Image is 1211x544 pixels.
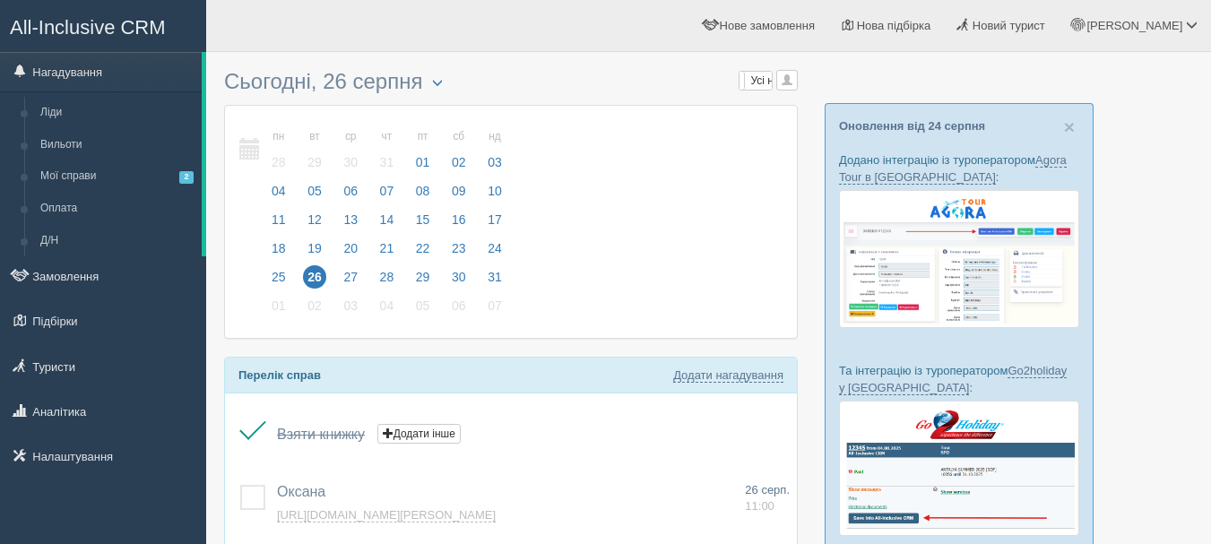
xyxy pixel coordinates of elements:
span: 08 [411,179,435,203]
span: 31 [483,265,506,289]
a: 27 [333,267,368,296]
span: 05 [411,294,435,317]
img: go2holiday-bookings-crm-for-travel-agency.png [839,401,1079,536]
small: ср [339,129,362,144]
span: Нове замовлення [720,19,815,32]
a: 23 [442,238,476,267]
a: 06 [333,181,368,210]
span: 29 [411,265,435,289]
a: 03 [333,296,368,324]
span: 15 [411,208,435,231]
span: 20 [339,237,362,260]
a: 04 [370,296,404,324]
span: 04 [267,179,290,203]
a: 01 [262,296,296,324]
small: пт [411,129,435,144]
a: 07 [478,296,507,324]
span: 23 [447,237,471,260]
p: Додано інтеграцію із туроператором : [839,151,1079,186]
a: 26 серп. 11:00 [745,482,790,515]
span: 11 [267,208,290,231]
a: Д/Н [32,225,202,257]
span: 29 [303,151,326,174]
span: 27 [339,265,362,289]
span: 31 [376,151,399,174]
span: 18 [267,237,290,260]
span: 30 [447,265,471,289]
a: 18 [262,238,296,267]
span: 07 [483,294,506,317]
span: 19 [303,237,326,260]
small: чт [376,129,399,144]
a: 08 [406,181,440,210]
a: 21 [370,238,404,267]
span: Нова підбірка [857,19,931,32]
button: Close [1064,117,1075,136]
a: 31 [478,267,507,296]
a: пт 01 [406,119,440,181]
a: чт 31 [370,119,404,181]
a: 10 [478,181,507,210]
span: 02 [303,294,326,317]
span: 12 [303,208,326,231]
button: Додати інше [377,424,461,444]
small: нд [483,129,506,144]
a: 13 [333,210,368,238]
small: сб [447,129,471,144]
span: 02 [447,151,471,174]
span: × [1064,117,1075,137]
span: Оксана [277,484,325,499]
span: [PERSON_NAME] [1086,19,1182,32]
a: 16 [442,210,476,238]
h3: Сьогодні, 26 серпня [224,70,798,96]
span: 28 [267,151,290,174]
a: 25 [262,267,296,296]
a: 28 [370,267,404,296]
b: Перелік справ [238,368,321,382]
a: 07 [370,181,404,210]
a: 26 [298,267,332,296]
span: 05 [303,179,326,203]
span: 01 [411,151,435,174]
span: 16 [447,208,471,231]
span: 03 [483,151,506,174]
span: 28 [376,265,399,289]
span: Новий турист [973,19,1045,32]
span: 07 [376,179,399,203]
a: нд 03 [478,119,507,181]
a: вт 29 [298,119,332,181]
a: 29 [406,267,440,296]
span: 09 [447,179,471,203]
a: 22 [406,238,440,267]
span: 03 [339,294,362,317]
a: пн 28 [262,119,296,181]
a: 24 [478,238,507,267]
a: Додати нагадування [673,368,783,383]
a: Оновлення від 24 серпня [839,119,985,133]
a: 09 [442,181,476,210]
span: Усі нагадування [750,74,830,87]
a: 19 [298,238,332,267]
small: вт [303,129,326,144]
a: 02 [298,296,332,324]
span: 06 [339,179,362,203]
a: All-Inclusive CRM [1,1,205,50]
small: пн [267,129,290,144]
a: 05 [298,181,332,210]
a: Вильоти [32,129,202,161]
span: 2 [179,171,194,183]
a: Agora Tour в [GEOGRAPHIC_DATA] [839,153,1067,185]
span: 21 [376,237,399,260]
span: All-Inclusive CRM [10,16,166,39]
a: 11 [262,210,296,238]
span: 24 [483,237,506,260]
a: Go2holiday у [GEOGRAPHIC_DATA] [839,364,1067,395]
span: 13 [339,208,362,231]
span: 06 [447,294,471,317]
a: 15 [406,210,440,238]
a: 04 [262,181,296,210]
span: 26 серп. [745,483,790,497]
a: 06 [442,296,476,324]
span: 11:00 [745,499,774,513]
span: 26 [303,265,326,289]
